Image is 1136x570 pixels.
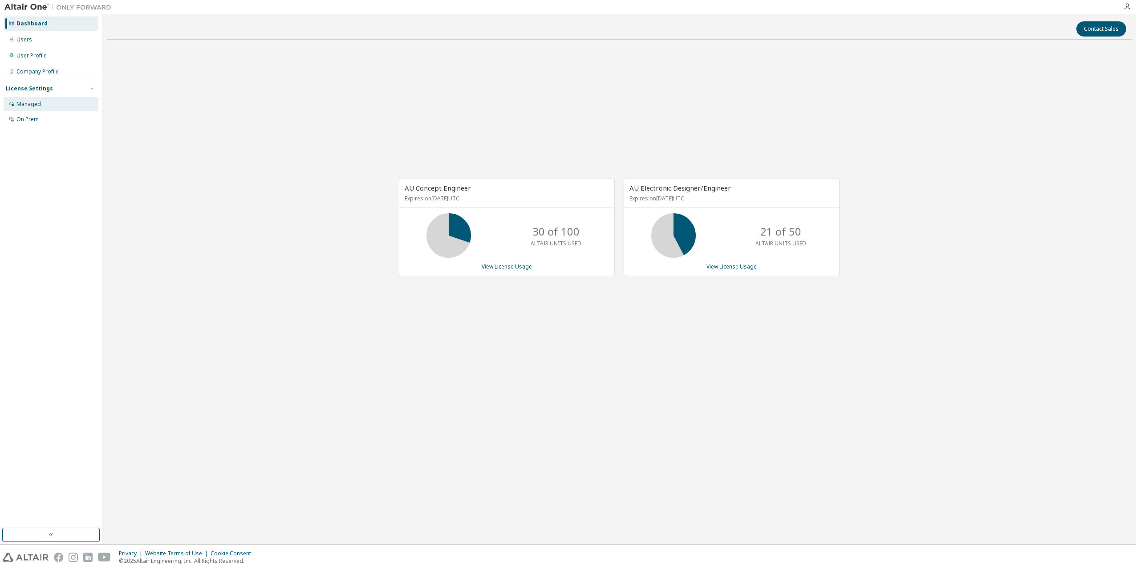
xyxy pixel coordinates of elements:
div: Website Terms of Use [145,550,211,557]
div: On Prem [16,116,39,123]
span: AU Concept Engineer [405,183,471,192]
div: Privacy [119,550,145,557]
div: Managed [16,101,41,108]
a: View License Usage [706,263,757,270]
p: ALTAIR UNITS USED [755,240,806,247]
img: youtube.svg [98,553,111,562]
p: Expires on [DATE] UTC [405,195,607,202]
button: Contact Sales [1076,21,1126,37]
p: Expires on [DATE] UTC [629,195,832,202]
div: User Profile [16,52,47,59]
img: instagram.svg [69,553,78,562]
a: View License Usage [482,263,532,270]
img: Altair One [4,3,116,12]
div: Dashboard [16,20,48,27]
div: License Settings [6,85,53,92]
p: 21 of 50 [760,224,801,239]
div: Users [16,36,32,43]
p: 30 of 100 [532,224,580,239]
p: ALTAIR UNITS USED [531,240,581,247]
img: facebook.svg [54,553,63,562]
p: © 2025 Altair Engineering, Inc. All Rights Reserved. [119,557,256,565]
img: linkedin.svg [83,553,93,562]
div: Company Profile [16,68,59,75]
div: Cookie Consent [211,550,256,557]
img: altair_logo.svg [3,553,49,562]
span: AU Electronic Designer/Engineer [629,183,731,192]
